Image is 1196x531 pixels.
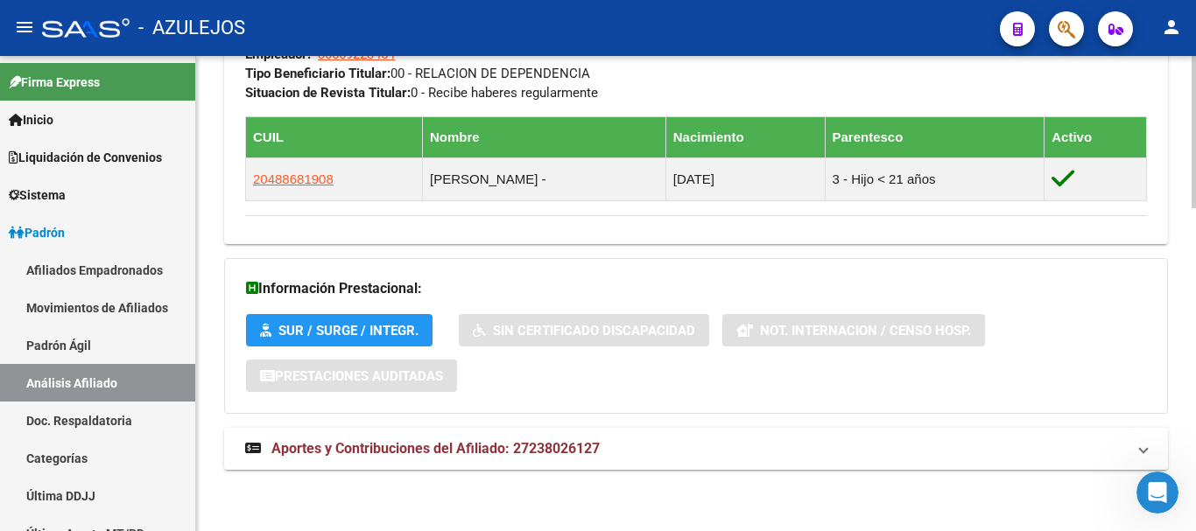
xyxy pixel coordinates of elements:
span: SUR / SURGE / INTEGR. [278,323,419,339]
th: Activo [1045,116,1147,157]
th: Parentesco [825,116,1045,157]
button: SUR / SURGE / INTEGR. [246,314,433,346]
span: Inicio [9,110,53,129]
span: Sin Certificado Discapacidad [493,323,695,339]
span: Sistema [9,185,66,205]
span: Liquidación de Convenios [9,148,162,167]
h3: Información Prestacional: [246,276,1146,301]
span: Prestaciones Auditadas [275,368,443,384]
button: Not. Internacion / Censo Hosp. [722,314,985,346]
button: Prestaciones Auditadas [246,360,457,392]
strong: Situacion de Revista Titular: [245,85,411,101]
span: Firma Express [9,73,100,92]
strong: Empleador: [245,46,311,62]
mat-icon: person [1161,17,1182,38]
iframe: Intercom live chat [1136,472,1178,514]
span: Not. Internacion / Censo Hosp. [760,323,971,339]
span: 00 - RELACION DE DEPENDENCIA [245,66,590,81]
span: 20488681908 [253,171,334,186]
td: [PERSON_NAME] - [423,157,666,200]
th: CUIL [246,116,423,157]
th: Nombre [423,116,666,157]
span: 0 - Recibe haberes regularmente [245,85,598,101]
span: 30569223454 [318,46,395,62]
mat-icon: menu [14,17,35,38]
td: [DATE] [665,157,825,200]
span: Aportes y Contribuciones del Afiliado: 27238026127 [271,440,600,457]
th: Nacimiento [665,116,825,157]
td: 3 - Hijo < 21 años [825,157,1045,200]
mat-expansion-panel-header: Aportes y Contribuciones del Afiliado: 27238026127 [224,428,1168,470]
strong: Tipo Beneficiario Titular: [245,66,390,81]
span: - AZULEJOS [138,9,245,47]
span: Padrón [9,223,65,242]
button: Sin Certificado Discapacidad [459,314,709,346]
